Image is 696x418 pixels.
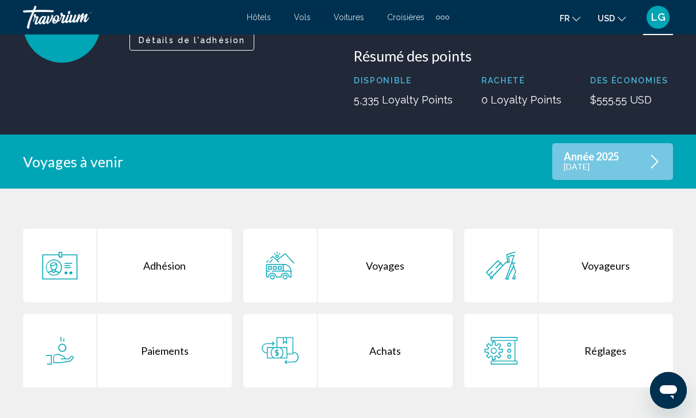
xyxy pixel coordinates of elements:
p: Année 2025 [564,152,619,162]
button: Change language [560,10,580,26]
p: Des économies [590,76,668,85]
div: Réglages [538,314,673,388]
h2: Voyages à venir [23,153,123,170]
p: Racheté [481,76,561,85]
a: Année 2025[DATE] [552,143,673,180]
a: Vols [294,13,311,22]
button: Change currency [598,10,626,26]
div: Voyageurs [538,229,673,302]
p: 5,335 Loyalty Points [354,94,453,106]
a: Voyageurs [464,229,673,302]
p: 0 Loyalty Points [481,94,561,106]
span: LG [651,11,666,23]
span: Détails de l'adhésion [139,36,245,45]
span: USD [598,14,615,23]
div: Paiements [97,314,232,388]
span: fr [560,14,569,23]
a: Voyages [243,229,452,302]
a: Détails de l'adhésion [129,32,254,45]
div: Voyages [318,229,452,302]
a: Réglages [464,314,673,388]
button: Détails de l'adhésion [129,29,254,51]
div: Achats [318,314,452,388]
iframe: Bouton de lancement de la fenêtre de messagerie [650,372,687,409]
a: Achats [243,314,452,388]
a: Voitures [334,13,364,22]
h3: Résumé des points [354,47,673,64]
div: Adhésion [97,229,232,302]
a: Travorium [23,6,235,29]
a: Hôtels [247,13,271,22]
p: $555.55 USD [590,94,668,106]
button: User Menu [643,5,673,29]
a: Croisières [387,13,425,22]
p: [DATE] [564,162,619,171]
button: Extra navigation items [436,8,449,26]
p: Disponible [354,76,453,85]
a: Paiements [23,314,232,388]
a: Adhésion [23,229,232,302]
